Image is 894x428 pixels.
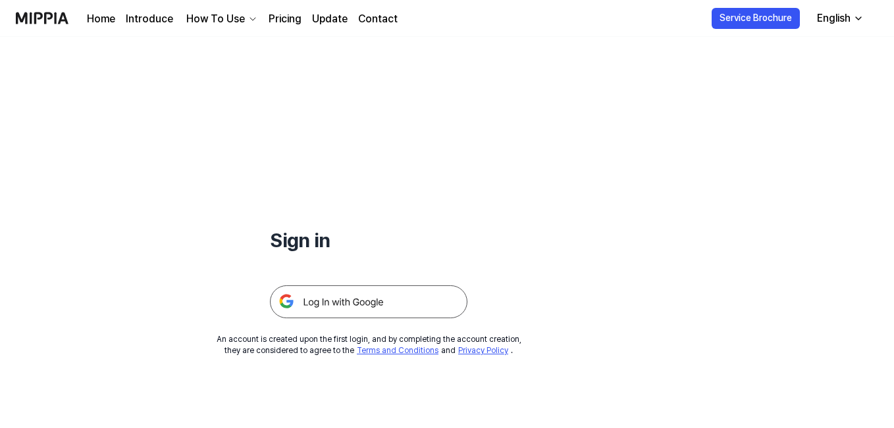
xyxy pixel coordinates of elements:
a: Contact [358,11,398,27]
div: An account is created upon the first login, and by completing the account creation, they are cons... [217,334,521,356]
a: Home [87,11,115,27]
a: Introduce [126,11,173,27]
button: English [806,5,872,32]
a: Privacy Policy [458,346,508,355]
a: Update [312,11,348,27]
div: How To Use [184,11,248,27]
a: Terms and Conditions [357,346,438,355]
a: Pricing [269,11,302,27]
button: Service Brochure [712,8,800,29]
h1: Sign in [270,226,467,254]
div: English [814,11,853,26]
img: 구글 로그인 버튼 [270,285,467,318]
button: How To Use [184,11,258,27]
